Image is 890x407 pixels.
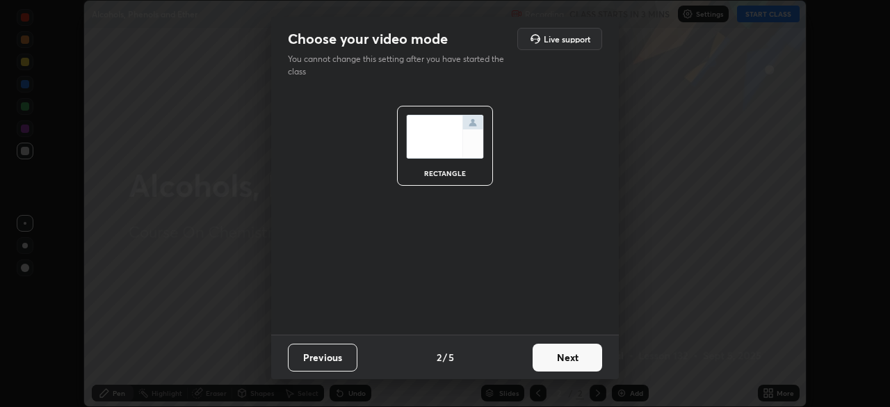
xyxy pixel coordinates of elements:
[448,350,454,365] h4: 5
[443,350,447,365] h4: /
[288,344,357,372] button: Previous
[544,35,590,43] h5: Live support
[288,30,448,48] h2: Choose your video mode
[417,170,473,177] div: rectangle
[533,344,602,372] button: Next
[406,115,484,159] img: normalScreenIcon.ae25ed63.svg
[288,53,513,78] p: You cannot change this setting after you have started the class
[437,350,442,365] h4: 2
